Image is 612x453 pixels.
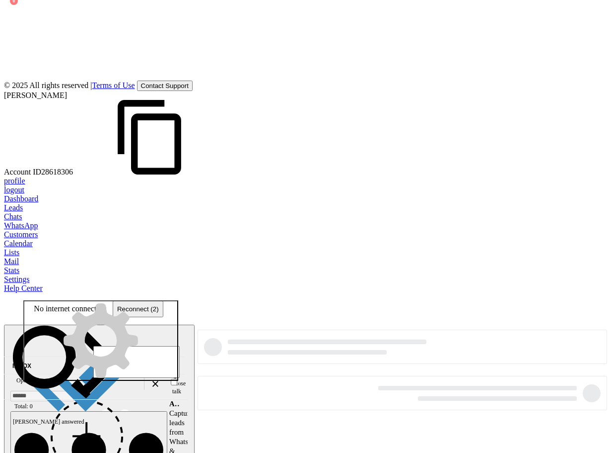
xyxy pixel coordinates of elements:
[4,239,608,248] a: Calendar
[141,82,189,90] span: Contact Support
[4,177,25,185] a: profile
[4,185,24,194] a: logout
[4,284,608,293] a: Help Center
[4,203,608,212] a: Leads
[169,399,179,409] span: Add channels
[41,168,224,176] span: 28618306
[4,91,608,100] div: [PERSON_NAME]
[4,168,224,176] span: Account ID
[4,230,608,239] a: Customers
[4,212,608,221] a: Chats
[4,194,608,203] a: Dashboard
[4,275,608,284] a: Settings
[4,248,608,257] a: Lists
[4,221,608,230] a: WhatsApp
[92,81,135,90] a: Terms of Use
[137,81,193,91] button: Contact Support
[4,257,608,266] a: Mail
[137,81,193,90] a: Contact Support
[4,266,608,275] a: Stats
[4,81,137,90] span: © 2025 All rights reserved |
